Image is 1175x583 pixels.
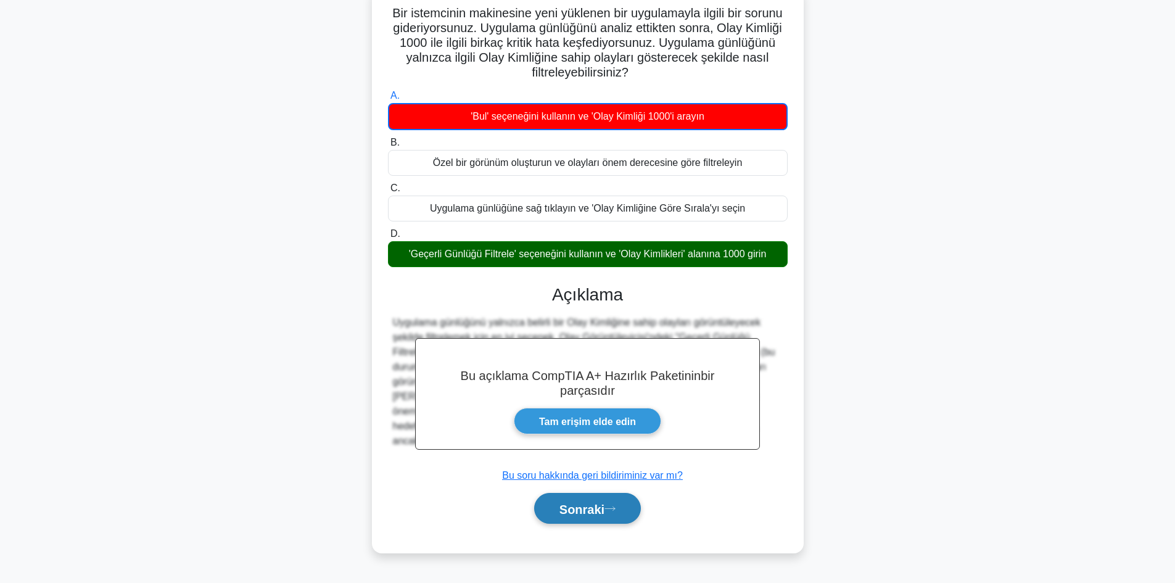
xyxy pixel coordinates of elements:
a: Bu soru hakkında geri bildiriminiz var mı? [502,470,683,481]
font: B. [390,137,400,147]
font: 'Geçerli Günlüğü Filtrele' seçeneğini kullanın ve 'Olay Kimlikleri' alanına 1000 girin [409,249,767,259]
font: D. [390,228,400,239]
font: Uygulama günlüğünü yalnızca belirli bir Olay Kimliğine sahip olayları görüntüleyecek şekilde filt... [393,317,775,446]
a: Tam erişim elde edin [514,408,661,434]
font: C. [390,183,400,193]
font: Sonraki [559,502,604,516]
font: Özel bir görünüm oluşturun ve olayları önem derecesine göre filtreleyin [433,157,743,168]
font: 'Bul' seçeneğini kullanın ve 'Olay Kimliği 1000'i arayın [471,111,704,122]
font: Uygulama günlüğüne sağ tıklayın ve 'Olay Kimliğine Göre Sırala'yı seçin [430,203,745,213]
font: A. [390,90,400,101]
button: Sonraki [534,493,641,524]
font: Açıklama [552,285,623,304]
font: Bir istemcinin makinesine yeni yüklenen bir uygulamayla ilgili bir sorunu gideriyorsunuz. Uygulam... [392,6,783,79]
